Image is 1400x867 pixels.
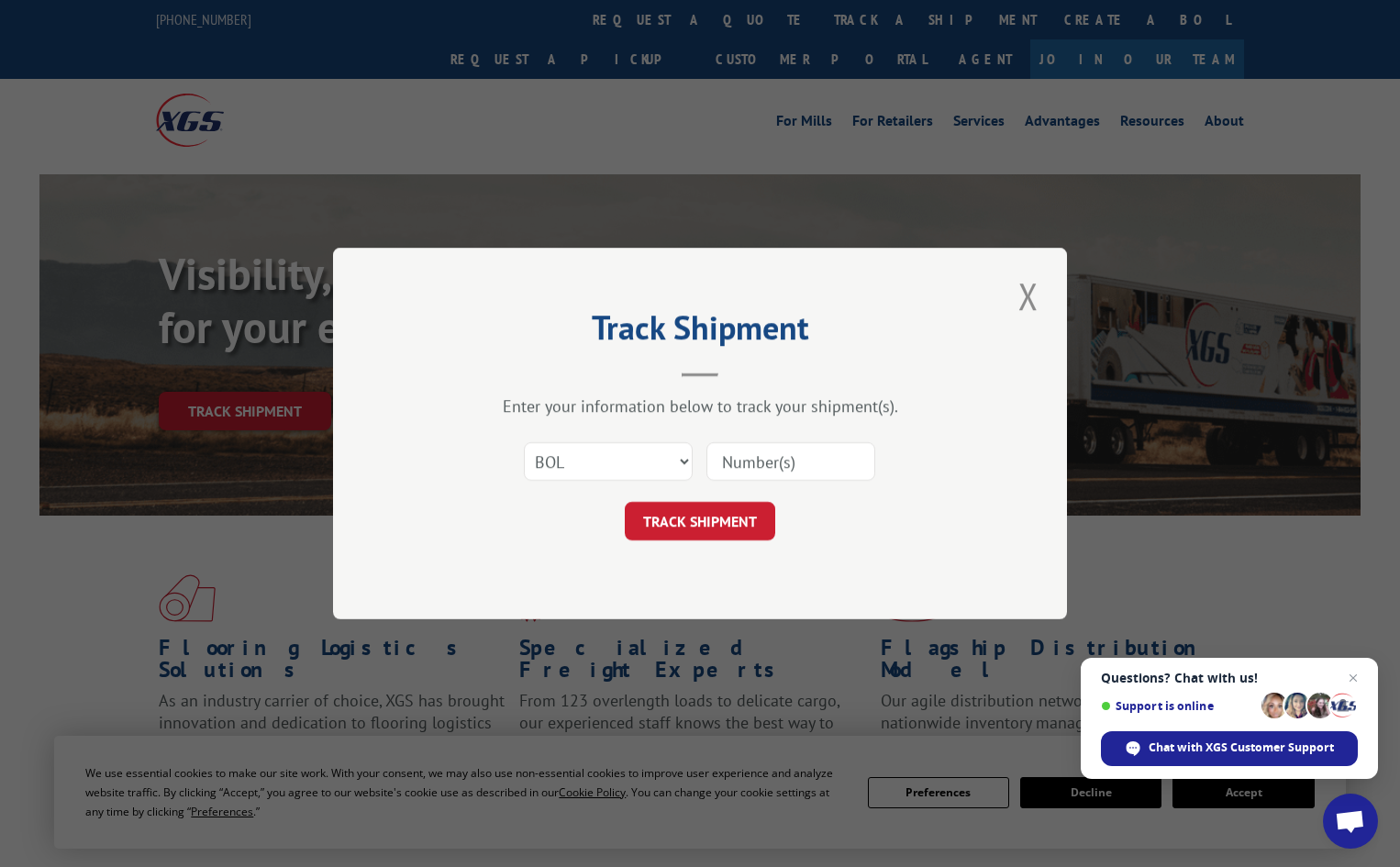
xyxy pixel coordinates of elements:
[706,442,875,481] input: Number(s)
[1101,699,1255,713] span: Support is online
[1323,794,1378,849] a: Open chat
[1101,671,1358,685] span: Questions? Chat with us!
[425,395,975,417] div: Enter your information below to track your shipment(s).
[1101,731,1358,766] span: Chat with XGS Customer Support
[1013,271,1044,321] button: Close modal
[1149,739,1334,756] span: Chat with XGS Customer Support
[625,502,775,540] button: TRACK SHIPMENT
[425,315,975,350] h2: Track Shipment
